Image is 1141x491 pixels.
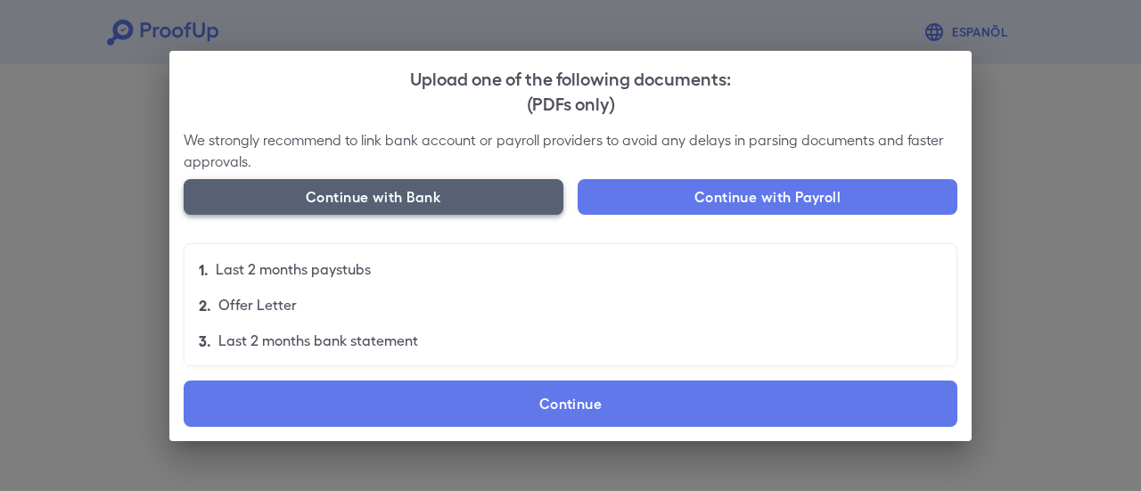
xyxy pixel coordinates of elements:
p: Last 2 months bank statement [218,330,418,351]
div: (PDFs only) [184,90,957,115]
p: Last 2 months paystubs [216,258,371,280]
p: 3. [199,330,211,351]
button: Continue with Bank [184,179,563,215]
p: 1. [199,258,209,280]
h2: Upload one of the following documents: [169,51,972,129]
button: Continue with Payroll [578,179,957,215]
label: Continue [184,381,957,427]
p: Offer Letter [218,294,297,315]
p: 2. [199,294,211,315]
p: We strongly recommend to link bank account or payroll providers to avoid any delays in parsing do... [184,129,957,172]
